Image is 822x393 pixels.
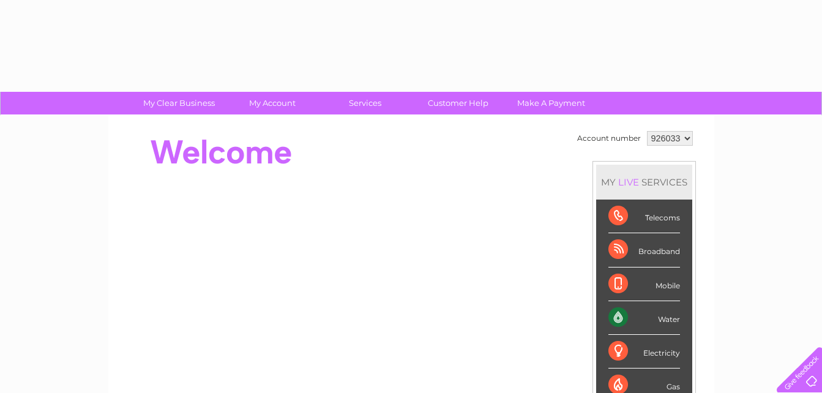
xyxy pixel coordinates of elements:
div: Telecoms [608,200,680,233]
a: Services [315,92,416,114]
div: Electricity [608,335,680,369]
div: Water [608,301,680,335]
div: LIVE [616,176,641,188]
div: Mobile [608,268,680,301]
a: My Clear Business [129,92,230,114]
div: MY SERVICES [596,165,692,200]
td: Account number [574,128,644,149]
div: Broadband [608,233,680,267]
a: Customer Help [408,92,509,114]
a: Make A Payment [501,92,602,114]
a: My Account [222,92,323,114]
